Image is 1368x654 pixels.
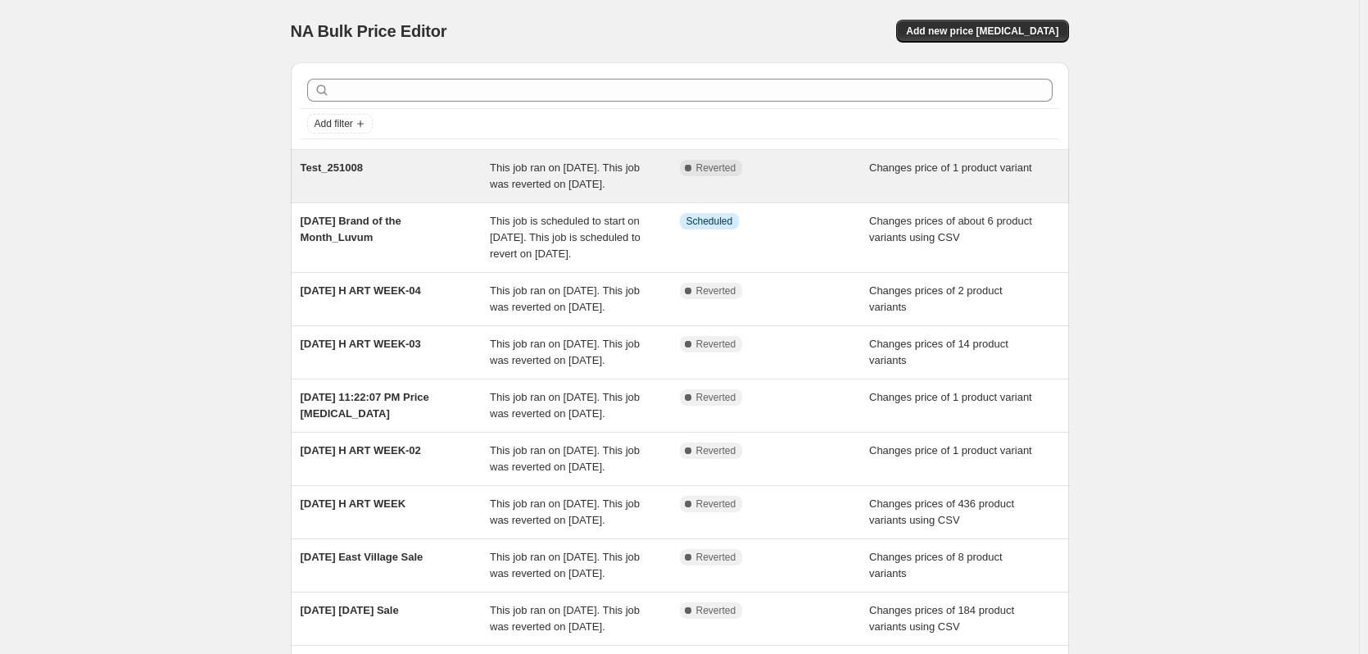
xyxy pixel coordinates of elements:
[490,161,640,190] span: This job ran on [DATE]. This job was reverted on [DATE].
[490,391,640,420] span: This job ran on [DATE]. This job was reverted on [DATE].
[490,444,640,473] span: This job ran on [DATE]. This job was reverted on [DATE].
[696,497,736,511] span: Reverted
[869,338,1008,366] span: Changes prices of 14 product variants
[696,604,736,617] span: Reverted
[869,161,1032,174] span: Changes price of 1 product variant
[490,284,640,313] span: This job ran on [DATE]. This job was reverted on [DATE].
[490,497,640,526] span: This job ran on [DATE]. This job was reverted on [DATE].
[869,551,1003,579] span: Changes prices of 8 product variants
[301,284,421,297] span: [DATE] H ART WEEK-04
[896,20,1068,43] button: Add new price [MEDICAL_DATA]
[291,22,447,40] span: NA Bulk Price Editor
[696,551,736,564] span: Reverted
[869,604,1014,633] span: Changes prices of 184 product variants using CSV
[696,338,736,351] span: Reverted
[906,25,1058,38] span: Add new price [MEDICAL_DATA]
[315,117,353,130] span: Add filter
[696,444,736,457] span: Reverted
[490,551,640,579] span: This job ran on [DATE]. This job was reverted on [DATE].
[696,161,736,175] span: Reverted
[869,391,1032,403] span: Changes price of 1 product variant
[301,497,406,510] span: [DATE] H ART WEEK
[869,215,1032,243] span: Changes prices of about 6 product variants using CSV
[696,284,736,297] span: Reverted
[869,284,1003,313] span: Changes prices of 2 product variants
[301,551,424,563] span: [DATE] East Village Sale
[301,215,401,243] span: [DATE] Brand of the Month_Luvum
[686,215,733,228] span: Scheduled
[307,114,373,134] button: Add filter
[490,215,641,260] span: This job is scheduled to start on [DATE]. This job is scheduled to revert on [DATE].
[696,391,736,404] span: Reverted
[869,444,1032,456] span: Changes price of 1 product variant
[301,338,421,350] span: [DATE] H ART WEEK-03
[301,604,399,616] span: [DATE] [DATE] Sale
[490,338,640,366] span: This job ran on [DATE]. This job was reverted on [DATE].
[490,604,640,633] span: This job ran on [DATE]. This job was reverted on [DATE].
[301,444,421,456] span: [DATE] H ART WEEK-02
[301,391,429,420] span: [DATE] 11:22:07 PM Price [MEDICAL_DATA]
[869,497,1014,526] span: Changes prices of 436 product variants using CSV
[301,161,363,174] span: Test_251008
